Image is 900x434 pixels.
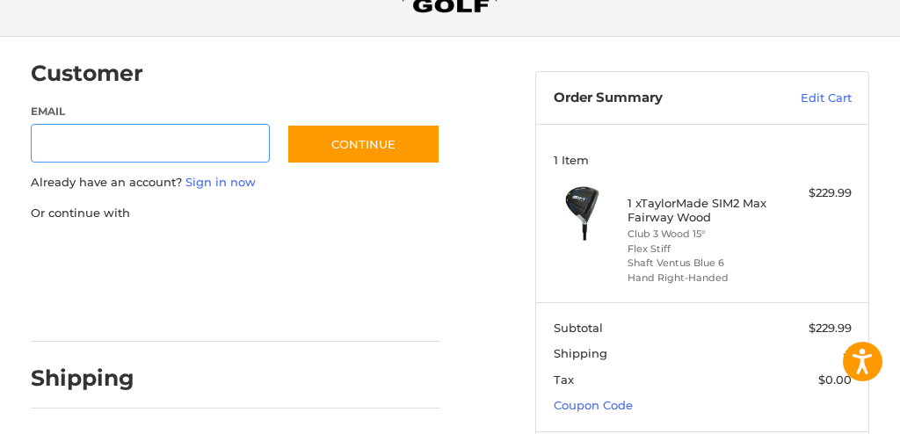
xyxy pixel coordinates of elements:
[554,321,603,335] span: Subtotal
[628,227,773,242] li: Club 3 Wood 15°
[628,242,773,257] li: Flex Stiff
[185,175,256,189] a: Sign in now
[554,153,852,167] h3: 1 Item
[554,346,607,360] span: Shipping
[25,239,156,271] iframe: PayPal-paypal
[809,321,852,335] span: $229.99
[628,271,773,286] li: Hand Right-Handed
[554,373,574,387] span: Tax
[818,373,852,387] span: $0.00
[628,256,773,271] li: Shaft Ventus Blue 6
[843,346,852,360] span: --
[174,239,306,271] iframe: PayPal-paylater
[628,196,773,225] h4: 1 x TaylorMade SIM2 Max Fairway Wood
[777,184,852,202] div: $229.99
[287,124,440,164] button: Continue
[31,205,441,222] p: Or continue with
[31,174,441,192] p: Already have an account?
[31,365,134,392] h2: Shipping
[554,90,757,107] h3: Order Summary
[554,398,633,412] a: Coupon Code
[757,90,852,107] a: Edit Cart
[31,60,143,87] h2: Customer
[31,104,270,119] label: Email
[25,293,156,324] iframe: PayPal-venmo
